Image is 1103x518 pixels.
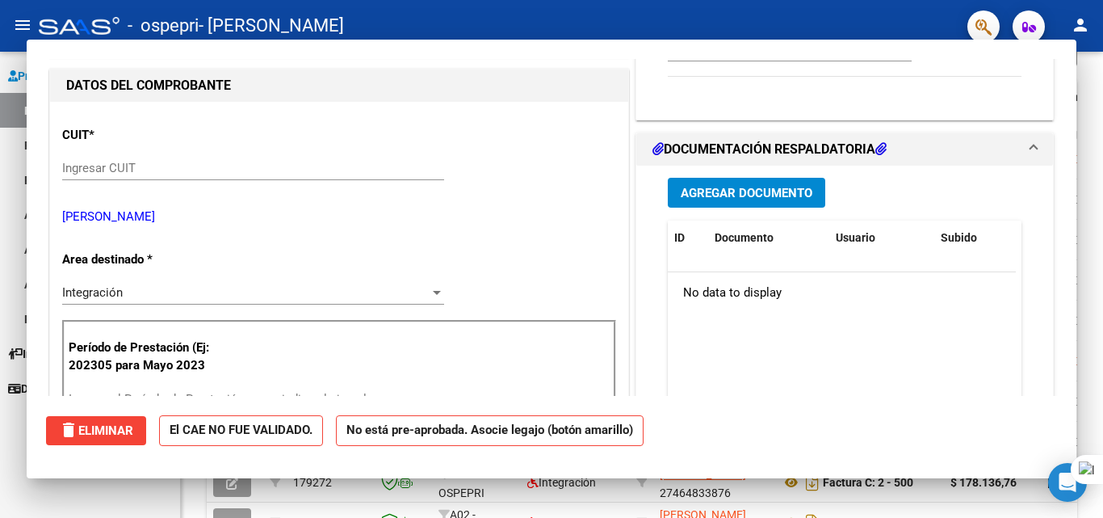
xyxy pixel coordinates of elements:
[128,8,199,44] span: - ospepri
[66,78,231,93] strong: DATOS DEL COMPROBANTE
[1071,15,1090,35] mat-icon: person
[941,231,977,244] span: Subido
[1048,463,1087,502] div: Open Intercom Messenger
[62,251,229,269] p: Area destinado *
[668,178,825,208] button: Agregar Documento
[652,140,887,159] h1: DOCUMENTACIÓN RESPALDATORIA
[715,231,774,244] span: Documento
[8,380,114,398] span: Datos de contacto
[660,465,768,499] div: 27464833876
[199,8,344,44] span: - [PERSON_NAME]
[8,67,155,85] span: Prestadores / Proveedores
[13,15,32,35] mat-icon: menu
[836,231,875,244] span: Usuario
[336,415,644,447] strong: No está pre-aprobada. Asocie legajo (botón amarillo)
[674,231,685,244] span: ID
[8,345,83,363] span: Instructivos
[668,272,1016,313] div: No data to display
[829,221,934,255] datatable-header-cell: Usuario
[527,476,596,489] span: Integración
[636,133,1053,166] mat-expansion-panel-header: DOCUMENTACIÓN RESPALDATORIA
[660,468,746,481] span: [PERSON_NAME]
[69,339,231,375] p: Período de Prestación (Ej: 202305 para Mayo 2023
[950,476,1017,489] strong: $ 178.136,76
[934,221,1015,255] datatable-header-cell: Subido
[46,416,146,445] button: Eliminar
[681,186,812,200] span: Agregar Documento
[62,126,229,145] p: CUIT
[708,221,829,255] datatable-header-cell: Documento
[636,166,1053,501] div: DOCUMENTACIÓN RESPALDATORIA
[62,285,123,300] span: Integración
[293,476,332,489] span: 179272
[59,423,133,438] span: Eliminar
[668,221,708,255] datatable-header-cell: ID
[159,415,323,447] strong: El CAE NO FUE VALIDADO.
[1047,476,1080,489] span: [DATE]
[59,420,78,440] mat-icon: delete
[823,476,913,489] strong: Factura C: 2 - 500
[62,208,616,226] p: [PERSON_NAME]
[1015,221,1096,255] datatable-header-cell: Acción
[802,470,823,495] i: Descargar documento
